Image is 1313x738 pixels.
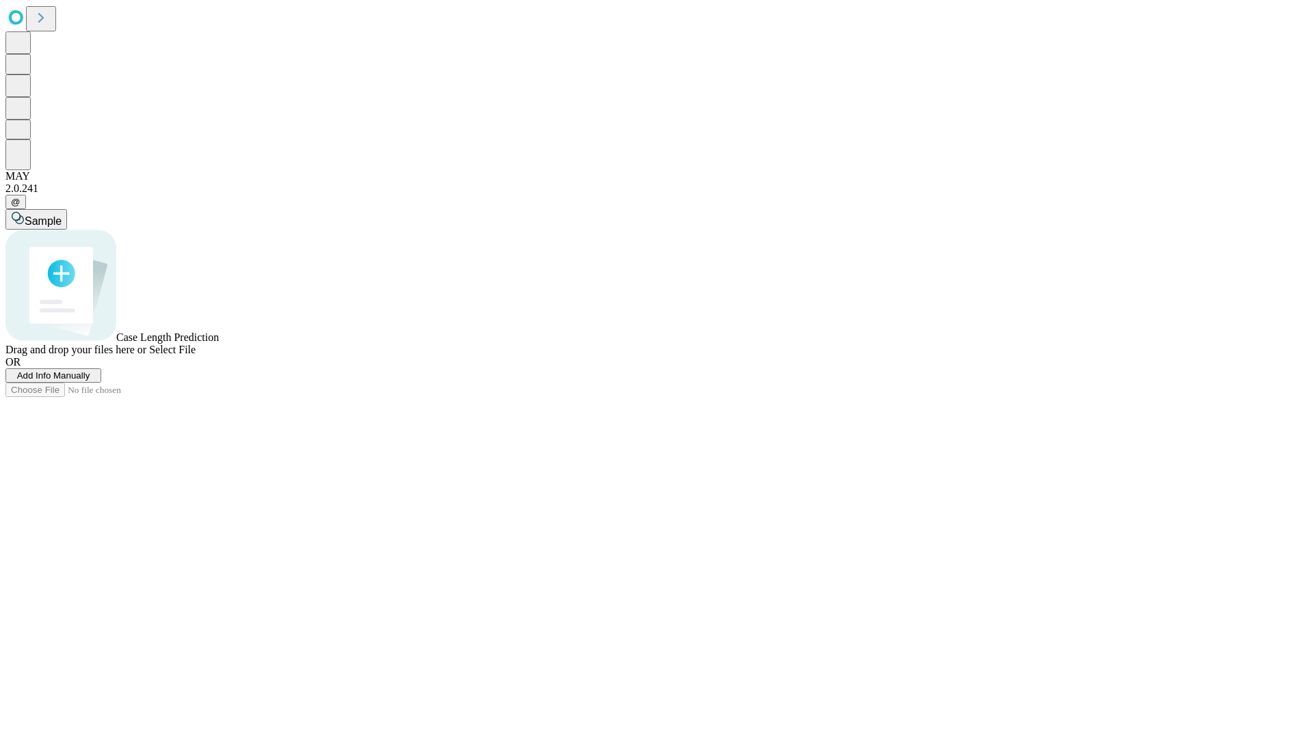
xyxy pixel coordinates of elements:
span: @ [11,197,21,207]
button: Add Info Manually [5,368,101,383]
span: Sample [25,215,62,227]
span: Add Info Manually [17,370,90,381]
span: Drag and drop your files here or [5,344,146,355]
span: Case Length Prediction [116,331,219,343]
div: MAY [5,170,1308,182]
button: Sample [5,209,67,230]
button: @ [5,195,26,209]
span: OR [5,356,21,368]
div: 2.0.241 [5,182,1308,195]
span: Select File [149,344,196,355]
